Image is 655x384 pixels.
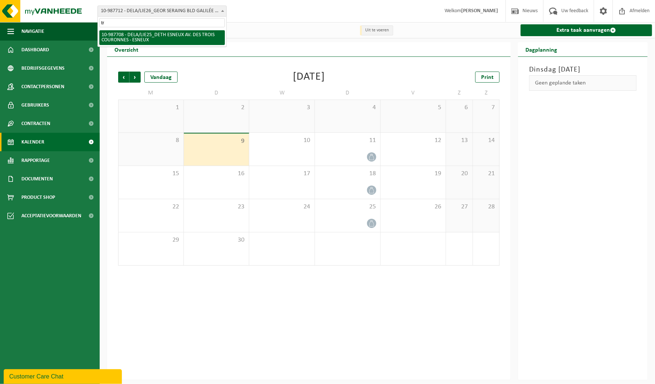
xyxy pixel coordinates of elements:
span: Product Shop [21,188,55,207]
span: Acceptatievoorwaarden [21,207,81,225]
span: 10-987712 - DELA/LIE26_GEOR SERAING BLD GALILÉE - SERAING [98,6,226,16]
li: Uit te voeren [360,25,393,35]
span: 12 [384,136,442,145]
span: 25 [319,203,377,211]
span: Bedrijfsgegevens [21,59,65,77]
span: 23 [188,203,246,211]
span: 3 [253,104,311,112]
span: 17 [253,170,311,178]
span: 11 [319,136,377,145]
span: 1 [122,104,180,112]
span: 19 [384,170,442,178]
span: Vorige [118,72,129,83]
div: [DATE] [293,72,325,83]
td: D [184,86,250,100]
span: Kalender [21,133,44,151]
div: Geen geplande taken [529,75,637,91]
span: 24 [253,203,311,211]
span: Navigatie [21,22,44,41]
span: 7 [477,104,495,112]
strong: [PERSON_NAME] [461,8,498,14]
span: 16 [188,170,246,178]
span: 26 [384,203,442,211]
span: Rapportage [21,151,50,170]
td: W [249,86,315,100]
td: M [118,86,184,100]
span: 28 [477,203,495,211]
h2: Overzicht [107,42,146,56]
div: Vandaag [144,72,178,83]
span: 8 [122,136,180,145]
iframe: chat widget [4,368,123,384]
span: 5 [384,104,442,112]
span: 10 [253,136,311,145]
td: D [315,86,381,100]
span: 13 [450,136,469,145]
a: Print [475,72,500,83]
td: Z [446,86,473,100]
span: 20 [450,170,469,178]
td: Z [473,86,500,100]
span: Dashboard [21,41,49,59]
span: 22 [122,203,180,211]
span: 2 [188,104,246,112]
span: 29 [122,236,180,244]
td: V [381,86,446,100]
span: 6 [450,104,469,112]
h2: Dagplanning [518,42,565,56]
span: Print [481,75,494,80]
span: Gebruikers [21,96,49,114]
h3: Dinsdag [DATE] [529,64,637,75]
span: Volgende [130,72,141,83]
span: 21 [477,170,495,178]
span: 14 [477,136,495,145]
span: 15 [122,170,180,178]
span: 10-987712 - DELA/LIE26_GEOR SERAING BLD GALILÉE - SERAING [97,6,227,17]
span: Contracten [21,114,50,133]
a: Extra taak aanvragen [521,24,652,36]
span: Contactpersonen [21,77,64,96]
span: 9 [188,137,246,145]
span: 18 [319,170,377,178]
span: 4 [319,104,377,112]
li: 10-987708 - DELA/LIE25_DETH ESNEUX AV. DES TROIS COURONNES - ESNEUX [99,30,225,45]
span: Documenten [21,170,53,188]
span: 30 [188,236,246,244]
span: 27 [450,203,469,211]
